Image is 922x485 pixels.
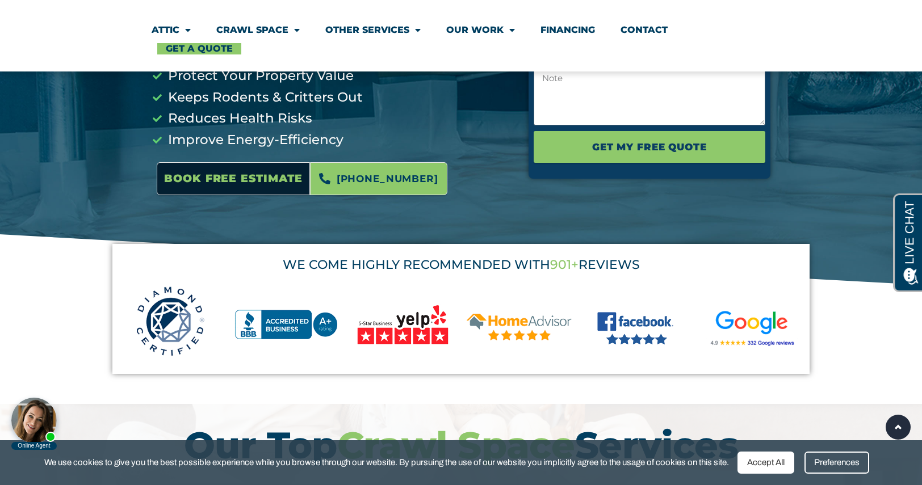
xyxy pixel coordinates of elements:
span: We use cookies to give you the best possible experience while you browse through our website. By ... [44,456,729,470]
span: [PHONE_NUMBER] [337,169,438,188]
span: Improve Energy-Efficiency [165,129,343,151]
a: Other Services [325,17,421,43]
a: Contact [621,17,668,43]
span: Book Free Estimate [164,168,303,189]
span: Crawl Space [337,423,575,467]
a: Financing [540,17,595,43]
button: Get My FREE Quote [534,131,765,163]
a: Crawl Space [216,17,300,43]
h2: Our Top Services [149,427,773,463]
span: Keeps Rodents & Critters Out [165,87,363,108]
a: Our Work [446,17,515,43]
span: Opens a chat window [28,9,91,23]
a: Book Free Estimate [157,162,310,195]
span: Protect Your Property Value [165,65,354,87]
a: Get A Quote [157,43,241,54]
span: Reduces Health Risks [165,108,312,129]
div: Preferences [804,452,869,474]
div: WE COME HIGHLY RECOMMENDED WITH REVIEWS [127,259,795,271]
iframe: Chat Invitation [6,394,62,451]
a: Attic [152,17,191,43]
a: [PHONE_NUMBER] [310,162,447,195]
span: Get My FREE Quote [592,137,706,157]
nav: Menu [152,17,770,54]
span: 901+ [550,257,579,272]
div: Accept All [737,452,794,474]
